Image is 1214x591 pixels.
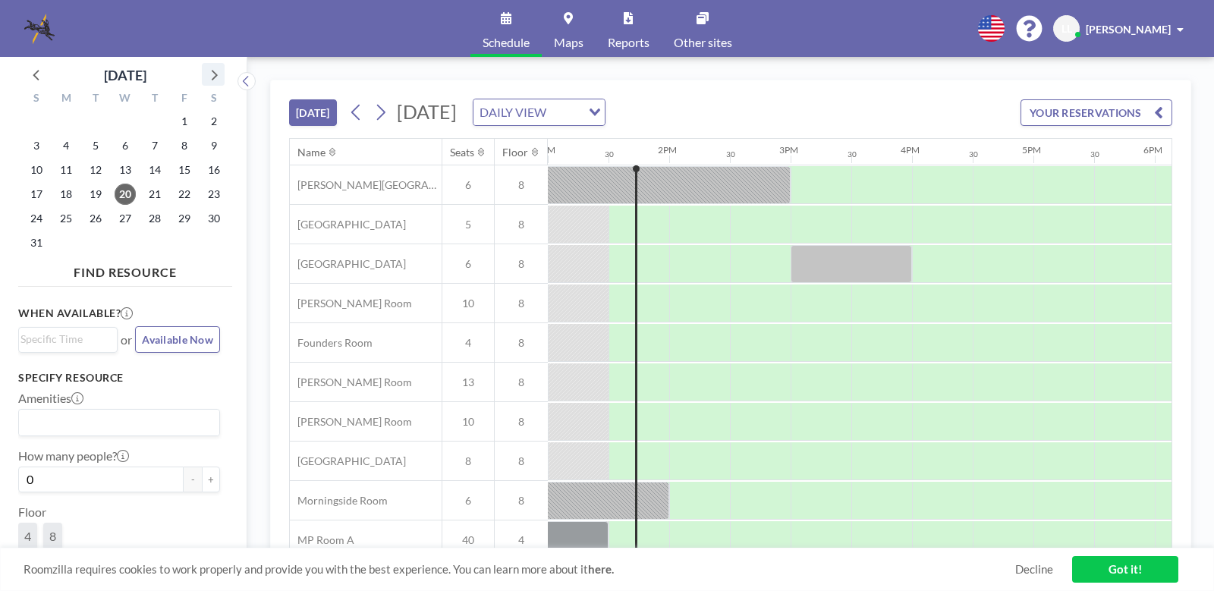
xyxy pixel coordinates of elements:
[203,135,225,156] span: Saturday, August 9, 2025
[495,218,548,231] span: 8
[442,454,494,468] span: 8
[174,111,195,132] span: Friday, August 1, 2025
[658,144,677,156] div: 2PM
[290,336,373,350] span: Founders Room
[111,90,140,109] div: W
[1090,149,1099,159] div: 30
[85,208,106,229] span: Tuesday, August 26, 2025
[49,529,56,544] span: 8
[442,376,494,389] span: 13
[55,208,77,229] span: Monday, August 25, 2025
[144,184,165,205] span: Thursday, August 21, 2025
[199,90,228,109] div: S
[1021,99,1172,126] button: YOUR RESERVATIONS
[473,99,605,125] div: Search for option
[442,336,494,350] span: 4
[588,562,614,576] a: here.
[174,184,195,205] span: Friday, August 22, 2025
[450,146,474,159] div: Seats
[85,159,106,181] span: Tuesday, August 12, 2025
[442,297,494,310] span: 10
[184,467,202,492] button: -
[115,159,136,181] span: Wednesday, August 13, 2025
[397,100,457,123] span: [DATE]
[1086,23,1171,36] span: [PERSON_NAME]
[18,259,232,280] h4: FIND RESOURCE
[26,135,47,156] span: Sunday, August 3, 2025
[26,208,47,229] span: Sunday, August 24, 2025
[495,297,548,310] span: 8
[495,178,548,192] span: 8
[203,111,225,132] span: Saturday, August 2, 2025
[290,218,406,231] span: [GEOGRAPHIC_DATA]
[290,533,354,547] span: MP Room A
[1061,22,1072,36] span: LL
[608,36,649,49] span: Reports
[55,135,77,156] span: Monday, August 4, 2025
[121,332,132,347] span: or
[18,371,220,385] h3: Specify resource
[144,135,165,156] span: Thursday, August 7, 2025
[290,178,442,192] span: [PERSON_NAME][GEOGRAPHIC_DATA]
[26,184,47,205] span: Sunday, August 17, 2025
[290,415,412,429] span: [PERSON_NAME] Room
[290,454,406,468] span: [GEOGRAPHIC_DATA]
[495,454,548,468] span: 8
[24,529,31,544] span: 4
[203,159,225,181] span: Saturday, August 16, 2025
[779,144,798,156] div: 3PM
[144,159,165,181] span: Thursday, August 14, 2025
[442,257,494,271] span: 6
[81,90,111,109] div: T
[18,505,46,520] label: Floor
[85,184,106,205] span: Tuesday, August 19, 2025
[104,64,146,86] div: [DATE]
[726,149,735,159] div: 30
[502,146,528,159] div: Floor
[52,90,81,109] div: M
[20,413,211,432] input: Search for option
[142,333,213,346] span: Available Now
[18,448,129,464] label: How many people?
[969,149,978,159] div: 30
[135,326,220,353] button: Available Now
[26,159,47,181] span: Sunday, August 10, 2025
[24,562,1015,577] span: Roomzilla requires cookies to work properly and provide you with the best experience. You can lea...
[203,184,225,205] span: Saturday, August 23, 2025
[901,144,920,156] div: 4PM
[442,494,494,508] span: 6
[289,99,337,126] button: [DATE]
[24,14,55,44] img: organization-logo
[18,391,83,406] label: Amenities
[19,328,117,351] div: Search for option
[174,159,195,181] span: Friday, August 15, 2025
[483,36,530,49] span: Schedule
[495,415,548,429] span: 8
[144,208,165,229] span: Thursday, August 28, 2025
[115,135,136,156] span: Wednesday, August 6, 2025
[848,149,857,159] div: 30
[495,257,548,271] span: 8
[1022,144,1041,156] div: 5PM
[55,184,77,205] span: Monday, August 18, 2025
[442,218,494,231] span: 5
[297,146,326,159] div: Name
[605,149,614,159] div: 30
[174,208,195,229] span: Friday, August 29, 2025
[495,376,548,389] span: 8
[115,184,136,205] span: Wednesday, August 20, 2025
[476,102,549,122] span: DAILY VIEW
[495,533,548,547] span: 4
[1143,144,1162,156] div: 6PM
[1015,562,1053,577] a: Decline
[22,90,52,109] div: S
[290,257,406,271] span: [GEOGRAPHIC_DATA]
[290,297,412,310] span: [PERSON_NAME] Room
[290,494,388,508] span: Morningside Room
[442,415,494,429] span: 10
[169,90,199,109] div: F
[174,135,195,156] span: Friday, August 8, 2025
[115,208,136,229] span: Wednesday, August 27, 2025
[20,331,109,347] input: Search for option
[19,410,219,435] div: Search for option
